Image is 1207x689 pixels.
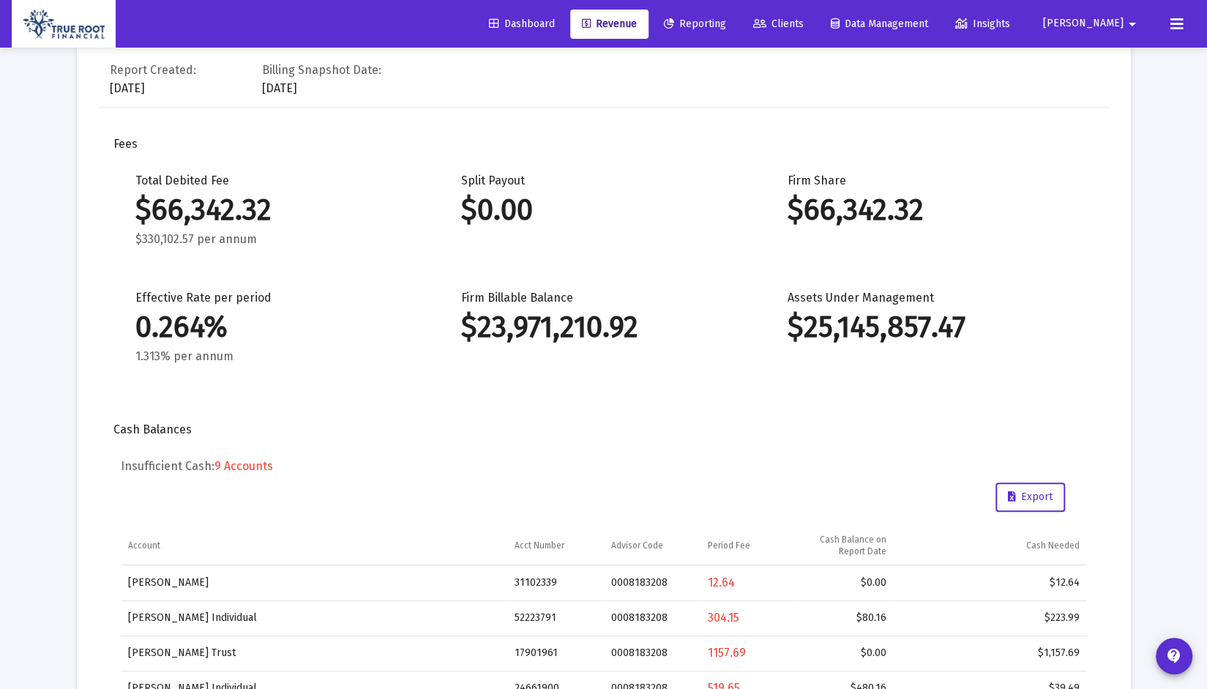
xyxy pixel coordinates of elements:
div: $0.00 [804,576,886,590]
div: $80.16 [804,611,886,625]
div: Period Fee [708,540,750,551]
span: Clients [753,18,804,30]
div: $0.00 [804,646,886,660]
div: Advisor Code [611,540,663,551]
div: $12.64 [901,576,1080,590]
div: $0.00 [461,203,744,217]
td: Column Period Fee [700,526,797,565]
div: Cash Balances [113,422,1094,437]
span: Data Management [831,18,928,30]
a: Data Management [819,10,940,39]
td: Column Acct Number [507,526,604,565]
span: Dashboard [489,18,555,30]
a: Reporting [652,10,738,39]
td: Column Cash Needed [894,526,1087,565]
button: Export [995,483,1065,512]
td: Column Cash Balance on Report Date [797,526,894,565]
h5: Insufficient Cash: [121,459,1087,474]
td: Column Advisor Code [604,526,700,565]
div: Account [128,540,160,551]
div: Billing Snapshot Date: [262,63,381,78]
span: Insights [955,18,1010,30]
td: [PERSON_NAME] Trust [121,636,507,671]
div: Assets Under Management [788,291,1070,364]
div: [DATE] [262,59,381,96]
div: $66,342.32 [135,203,418,217]
td: [PERSON_NAME] [121,565,507,600]
div: $330,102.57 per annum [135,232,418,247]
td: 0008183208 [604,565,700,600]
div: 1.313% per annum [135,349,418,364]
td: 52223791 [507,600,604,636]
td: Column Account [121,526,507,565]
div: Total Debited Fee [135,174,418,247]
span: 9 Accounts [214,459,273,473]
a: Revenue [570,10,649,39]
td: 17901961 [507,636,604,671]
mat-icon: contact_support [1165,647,1183,665]
div: $223.99 [901,611,1080,625]
button: [PERSON_NAME] [1025,9,1159,38]
td: 31102339 [507,565,604,600]
a: Dashboard [477,10,567,39]
div: Cash Balance on Report Date [804,534,886,557]
div: 0.264% [135,320,418,335]
div: Firm Share [788,174,1070,247]
div: 12.64 [708,576,790,590]
div: Effective Rate per period [135,291,418,364]
a: Insights [943,10,1022,39]
a: Clients [741,10,815,39]
div: $66,342.32 [788,203,1070,217]
td: [PERSON_NAME] Individual [121,600,507,636]
div: 304.15 [708,611,790,625]
mat-icon: arrow_drop_down [1124,10,1141,39]
div: Report Created: [110,63,196,78]
div: 1157.69 [708,646,790,660]
span: Revenue [582,18,637,30]
div: $23,971,210.92 [461,320,744,335]
td: 0008183208 [604,636,700,671]
div: Split Payout [461,174,744,247]
td: 0008183208 [604,600,700,636]
div: Fees [113,137,1094,152]
div: Cash Needed [1026,540,1080,551]
span: Reporting [664,18,726,30]
div: [DATE] [110,59,196,96]
div: Acct Number [515,540,564,551]
img: Dashboard [23,10,105,39]
div: $1,157.69 [901,646,1080,660]
span: Export [1008,491,1053,503]
div: Firm Billable Balance [461,291,744,364]
span: [PERSON_NAME] [1043,18,1124,30]
div: $25,145,857.47 [788,320,1070,335]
